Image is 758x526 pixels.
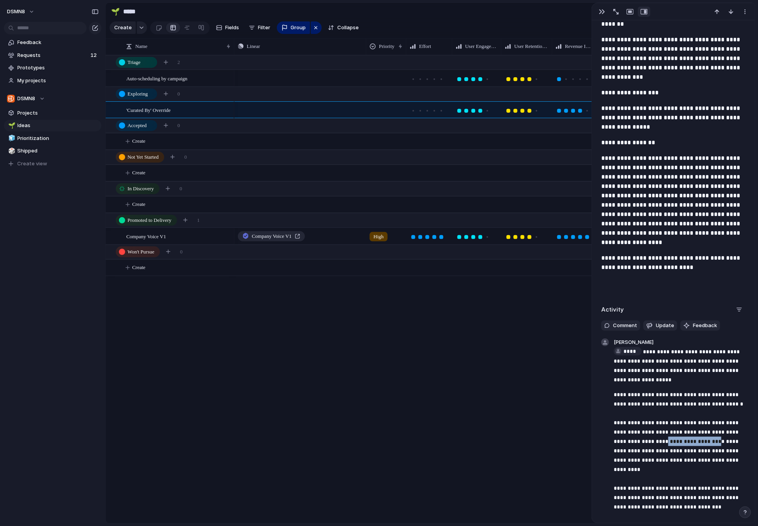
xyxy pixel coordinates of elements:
[18,39,99,46] span: Feedback
[4,93,101,104] button: DSMN8
[18,147,99,155] span: Shipped
[18,51,88,59] span: Requests
[180,248,183,256] span: 0
[128,185,154,193] span: In Discovery
[7,135,15,142] button: 🧊
[337,24,359,32] span: Collapse
[4,120,101,131] a: 🌱Ideas
[4,75,101,87] a: My projects
[213,21,243,34] button: Fields
[325,21,362,34] button: Collapse
[132,169,145,177] span: Create
[126,232,166,241] span: Company Voice V1
[18,64,99,72] span: Prototypes
[18,109,99,117] span: Projects
[7,147,15,155] button: 🎲
[656,322,674,329] span: Update
[177,58,180,66] span: 2
[109,5,122,18] button: 🌱
[8,134,14,143] div: 🧊
[613,322,637,329] span: Comment
[514,43,548,50] span: User Retention Impact
[18,160,48,168] span: Create view
[111,6,120,17] div: 🌱
[565,43,594,50] span: Revenue Impact
[238,231,305,241] a: Company Voice V1
[128,90,148,98] span: Exploring
[18,77,99,85] span: My projects
[419,43,431,50] span: Effort
[128,153,159,161] span: Not Yet Started
[110,21,136,34] button: Create
[614,338,654,347] span: [PERSON_NAME]
[374,233,384,241] span: High
[114,24,132,32] span: Create
[8,121,14,130] div: 🌱
[252,232,292,240] span: Company Voice V1
[247,43,260,50] span: Linear
[132,200,145,208] span: Create
[4,158,101,170] button: Create view
[643,321,677,331] button: Update
[379,43,395,50] span: Priority
[601,321,640,331] button: Comment
[225,24,239,32] span: Fields
[4,5,39,18] button: DSMN8
[135,43,147,50] span: Name
[693,322,717,329] span: Feedback
[177,122,180,129] span: 0
[4,37,101,48] a: Feedback
[4,133,101,144] a: 🧊Prioritization
[4,107,101,119] a: Projects
[4,50,101,61] a: Requests12
[197,216,200,224] span: 1
[277,21,310,34] button: Group
[18,135,99,142] span: Prioritization
[680,321,720,331] button: Feedback
[180,185,182,193] span: 0
[246,21,274,34] button: Filter
[184,153,187,161] span: 0
[7,122,15,129] button: 🌱
[4,145,101,157] a: 🎲Shipped
[90,51,98,59] span: 12
[4,62,101,74] a: Prototypes
[7,8,25,16] span: DSMN8
[258,24,271,32] span: Filter
[132,137,145,145] span: Create
[132,264,145,271] span: Create
[291,24,306,32] span: Group
[18,95,35,103] span: DSMN8
[8,147,14,156] div: 🎲
[465,43,498,50] span: User Engagement Impact
[128,216,172,224] span: Promoted to Delivery
[601,305,624,314] h2: Activity
[177,90,180,98] span: 0
[128,58,140,66] span: Triage
[128,122,147,129] span: Accepted
[126,74,188,83] span: Auto-scheduling by campaign
[18,122,99,129] span: Ideas
[128,248,154,256] span: Won't Pursue
[126,105,171,114] span: 'Curated By' Override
